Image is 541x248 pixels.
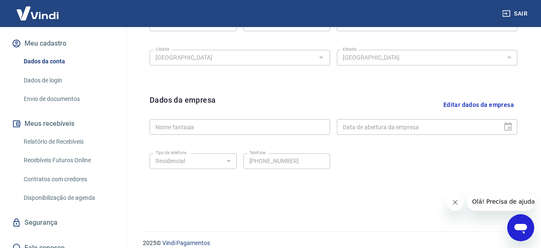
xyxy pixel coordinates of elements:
iframe: Mensagem da empresa [467,192,534,211]
a: Envio de documentos [20,90,116,108]
span: Olá! Precisa de ajuda? [5,6,71,13]
a: Disponibilização de agenda [20,189,116,207]
a: Contratos com credores [20,171,116,188]
button: Editar dados da empresa [440,94,517,116]
iframe: Botão para abrir a janela de mensagens [507,214,534,241]
label: Tipo de telefone [156,150,186,156]
a: Recebíveis Futuros Online [20,152,116,169]
h6: Dados da empresa [150,94,216,116]
label: Telefone [249,150,266,156]
a: Dados de login [20,72,116,89]
button: Meus recebíveis [10,114,116,133]
p: 2025 © [143,239,521,248]
a: Dados da conta [20,53,116,70]
label: Estado [343,46,357,52]
button: Sair [500,6,531,22]
a: Vindi Pagamentos [162,240,210,246]
iframe: Fechar mensagem [447,194,464,211]
button: Meu cadastro [10,34,116,53]
input: DD/MM/YYYY [337,119,496,135]
a: Relatório de Recebíveis [20,133,116,150]
label: Cidade [156,46,169,52]
a: Segurança [10,213,116,232]
img: Vindi [10,0,65,26]
input: Digite aqui algumas palavras para buscar a cidade [152,52,314,63]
